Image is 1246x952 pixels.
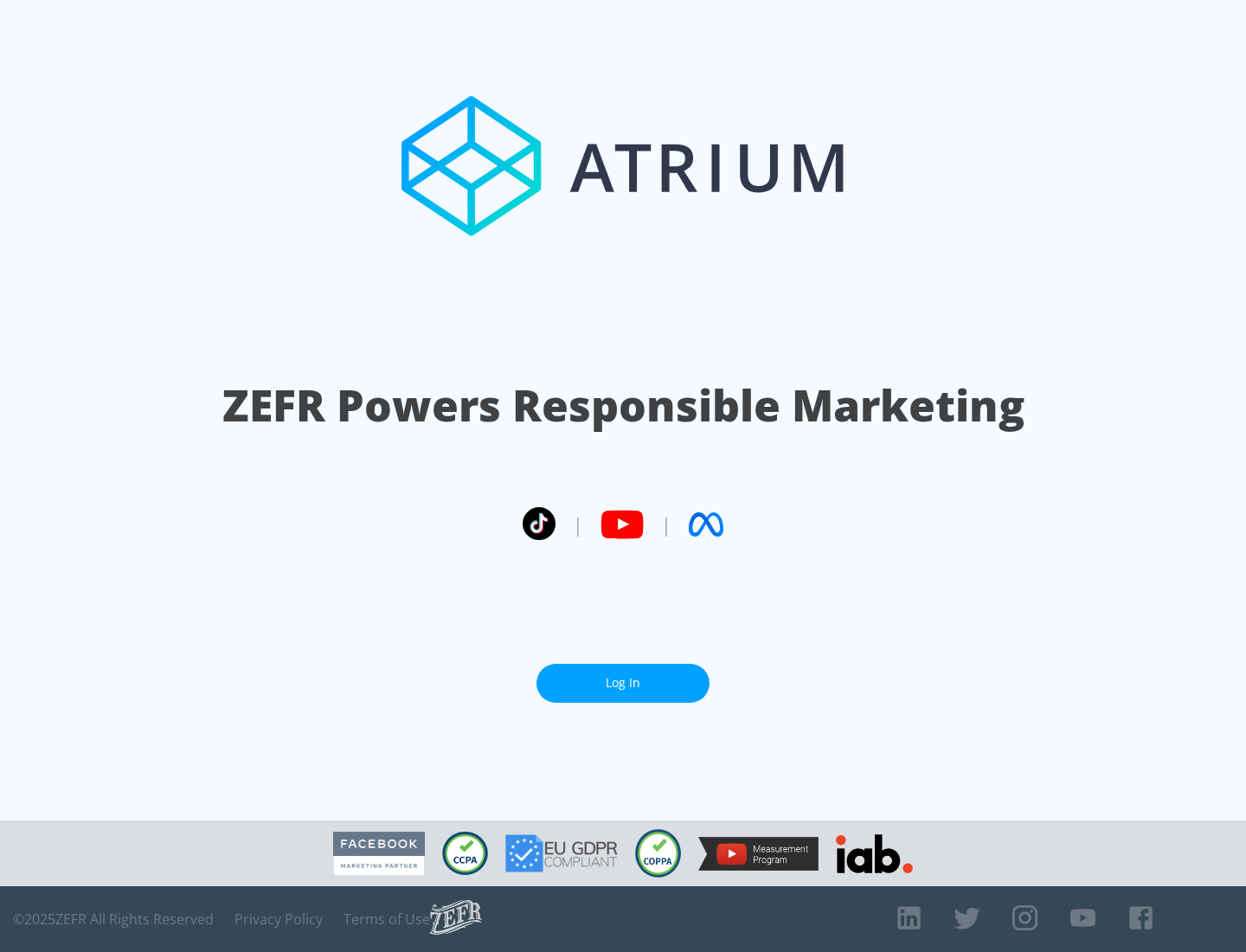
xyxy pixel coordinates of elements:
a: Log In [536,664,710,703]
img: COPPA Compliant [635,829,681,878]
img: GDPR Compliant [505,834,618,872]
img: Facebook Marketing Partner [333,832,425,876]
span: | [573,511,583,537]
span: © 2025 ZEFR All Rights Reserved [13,910,214,928]
img: CCPA Compliant [442,832,488,875]
img: YouTube Measurement Program [698,837,819,871]
h1: ZEFR Powers Responsible Marketing [222,376,1024,435]
img: IAB [836,834,913,873]
a: Terms of Use [344,910,430,928]
span: | [661,511,671,537]
a: Privacy Policy [234,910,323,928]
